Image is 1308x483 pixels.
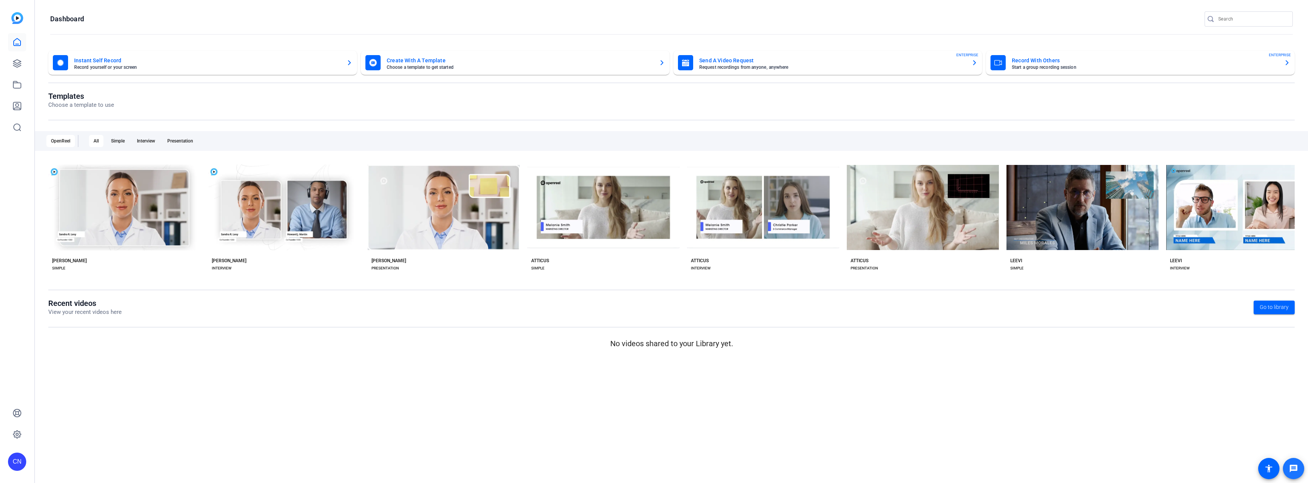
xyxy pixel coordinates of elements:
span: ENTERPRISE [956,52,978,58]
mat-card-title: Send A Video Request [699,56,965,65]
mat-card-title: Record With Others [1012,56,1278,65]
div: PRESENTATION [851,265,878,271]
div: CN [8,453,26,471]
button: Instant Self RecordRecord yourself or your screen [48,51,357,75]
p: No videos shared to your Library yet. [48,338,1295,349]
span: ENTERPRISE [1269,52,1291,58]
mat-card-title: Create With A Template [387,56,653,65]
button: Record With OthersStart a group recording sessionENTERPRISE [986,51,1295,75]
mat-card-subtitle: Request recordings from anyone, anywhere [699,65,965,70]
div: [PERSON_NAME] [52,258,87,264]
img: blue-gradient.svg [11,12,23,24]
div: [PERSON_NAME] [212,258,246,264]
div: OpenReel [46,135,75,147]
div: ATTICUS [531,258,549,264]
mat-card-subtitle: Record yourself or your screen [74,65,340,70]
div: LEEVI [1010,258,1022,264]
input: Search [1218,14,1287,24]
div: INTERVIEW [1170,265,1190,271]
p: View your recent videos here [48,308,122,317]
h1: Templates [48,92,114,101]
button: Create With A TemplateChoose a template to get started [361,51,670,75]
mat-card-subtitle: Start a group recording session [1012,65,1278,70]
div: ATTICUS [691,258,709,264]
div: SIMPLE [1010,265,1024,271]
mat-card-title: Instant Self Record [74,56,340,65]
div: INTERVIEW [212,265,232,271]
div: LEEVI [1170,258,1182,264]
p: Choose a template to use [48,101,114,109]
div: Interview [132,135,160,147]
div: SIMPLE [52,265,65,271]
div: PRESENTATION [371,265,399,271]
div: ATTICUS [851,258,868,264]
a: Go to library [1254,301,1295,314]
div: Simple [106,135,129,147]
h1: Recent videos [48,299,122,308]
div: INTERVIEW [691,265,711,271]
button: Send A Video RequestRequest recordings from anyone, anywhereENTERPRISE [673,51,982,75]
div: Presentation [163,135,198,147]
span: Go to library [1260,303,1289,311]
div: [PERSON_NAME] [371,258,406,264]
mat-icon: accessibility [1264,464,1273,473]
h1: Dashboard [50,14,84,24]
div: All [89,135,103,147]
mat-icon: message [1289,464,1298,473]
div: SIMPLE [531,265,544,271]
mat-card-subtitle: Choose a template to get started [387,65,653,70]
